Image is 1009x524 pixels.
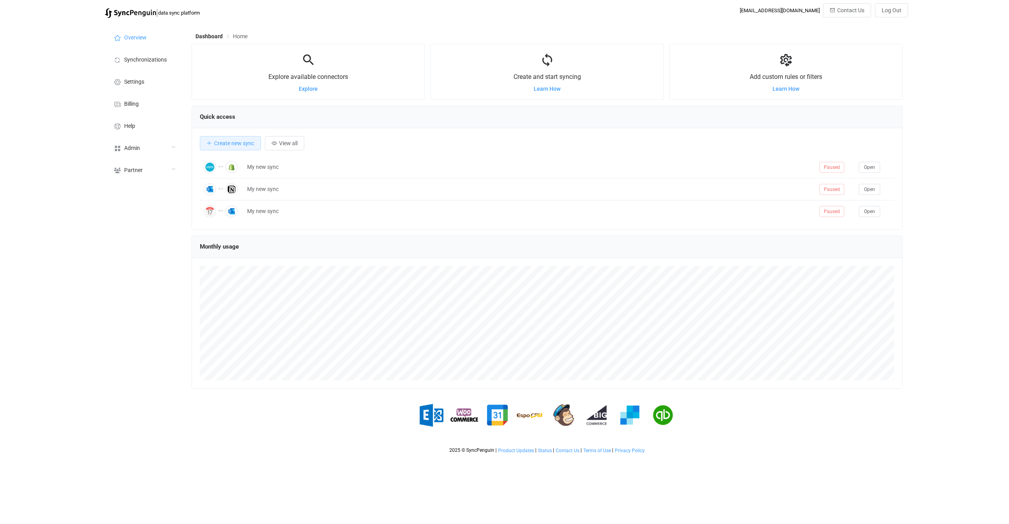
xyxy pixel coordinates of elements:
[583,401,611,429] img: big-commerce.png
[156,7,158,18] span: |
[484,401,511,429] img: google.png
[875,3,908,17] button: Log Out
[158,10,200,16] span: data sync platform
[612,447,613,453] span: |
[204,205,216,217] img: Apple iCloud Calendar Meetings
[534,86,560,92] a: Learn How
[124,145,140,152] span: Admin
[859,206,880,217] button: Open
[105,8,156,18] img: syncpenguin.svg
[495,447,497,453] span: |
[195,33,223,39] span: Dashboard
[225,161,238,173] img: Shopify Inventory Quantities
[417,401,445,429] img: exchange.png
[859,186,880,192] a: Open
[105,7,200,18] a: |data sync platform
[556,448,579,453] span: Contact Us
[581,447,582,453] span: |
[105,114,184,137] a: Help
[449,447,494,453] span: 2025 © SyncPenguin
[550,401,577,429] img: mailchimp.png
[859,164,880,170] a: Open
[124,123,135,129] span: Help
[124,167,143,174] span: Partner
[204,183,216,195] img: Outlook Contacts
[498,448,534,453] a: Product Updates
[265,136,304,150] button: View all
[124,101,139,107] span: Billing
[649,401,677,429] img: quickbooks.png
[451,401,478,429] img: woo-commerce.png
[859,184,880,195] button: Open
[105,26,184,48] a: Overview
[124,57,167,63] span: Synchronizations
[243,207,815,216] div: My new sync
[243,185,815,194] div: My new sync
[819,206,844,217] span: Paused
[200,243,239,250] span: Monthly usage
[105,48,184,70] a: Synchronizations
[823,3,871,17] button: Contact Us
[882,7,901,13] span: Log Out
[859,208,880,214] a: Open
[214,140,254,146] span: Create new sync
[864,209,875,214] span: Open
[555,448,580,453] a: Contact Us
[233,33,248,39] span: Home
[299,86,318,92] a: Explore
[864,187,875,192] span: Open
[538,448,552,453] a: Status
[200,136,261,150] button: Create new sync
[859,162,880,173] button: Open
[105,70,184,92] a: Settings
[819,184,844,195] span: Paused
[124,79,144,85] span: Settings
[553,447,554,453] span: |
[279,140,298,146] span: View all
[864,165,875,170] span: Open
[195,34,248,39] div: Breadcrumb
[225,183,238,195] img: Notion Contacts
[750,73,822,80] span: Add custom rules or filters
[837,7,864,13] span: Contact Us
[105,92,184,114] a: Billing
[243,163,815,172] div: My new sync
[204,161,216,173] img: Xero Inventory Quantities
[514,73,581,80] span: Create and start syncing
[268,73,348,80] span: Explore available connectors
[517,401,544,429] img: espo-crm.png
[614,448,645,453] a: Privacy Policy
[498,448,534,453] span: Product Updates
[616,401,644,429] img: sendgrid.png
[124,35,147,41] span: Overview
[535,447,536,453] span: |
[225,205,238,217] img: Outlook Calendar Meetings
[740,7,820,13] div: [EMAIL_ADDRESS][DOMAIN_NAME]
[773,86,799,92] a: Learn How
[583,448,611,453] a: Terms of Use
[819,162,844,173] span: Paused
[200,113,235,120] span: Quick access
